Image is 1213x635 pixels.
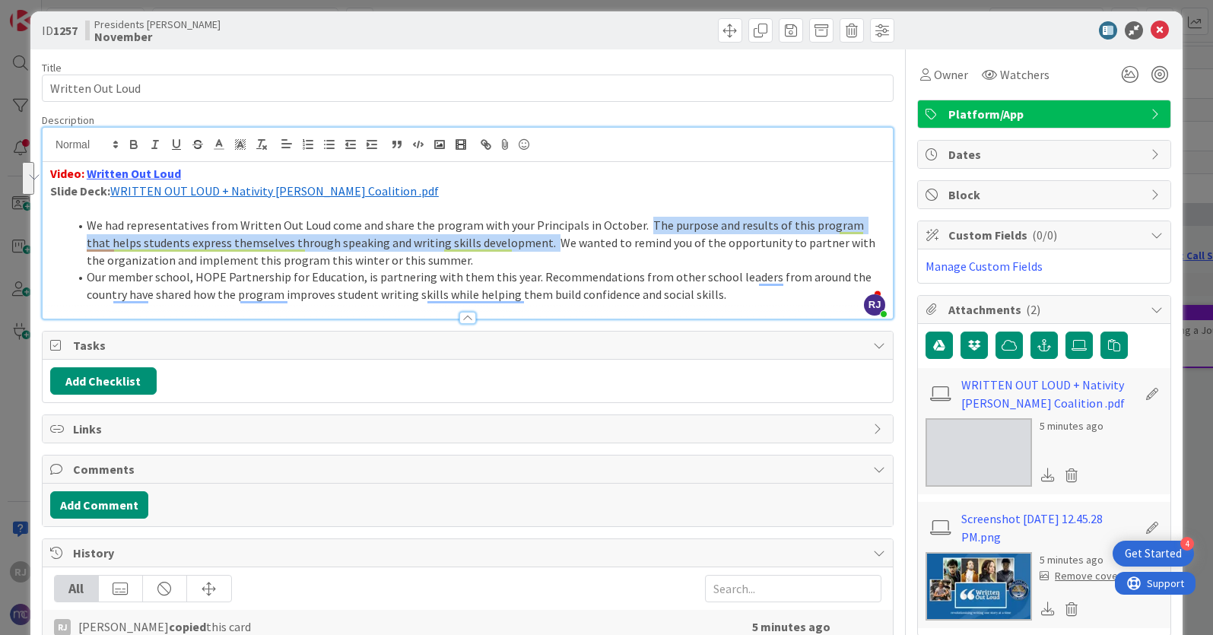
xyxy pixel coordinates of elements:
[1125,546,1182,561] div: Get Started
[1040,599,1056,619] div: Download
[1000,65,1049,84] span: Watchers
[1026,302,1040,317] span: ( 2 )
[1040,465,1056,485] div: Download
[73,336,865,354] span: Tasks
[926,259,1043,274] a: Manage Custom Fields
[169,619,206,634] b: copied
[42,75,894,102] input: type card name here...
[50,166,84,181] strong: Video:
[68,268,885,303] li: Our member school, HOPE Partnership for Education, is partnering with them this year. Recommendat...
[948,186,1143,204] span: Block
[50,367,157,395] button: Add Checklist
[864,294,885,316] span: RJ
[110,183,439,198] span: WRITTEN OUT LOUD + Nativity [PERSON_NAME] Coalition .pdf
[42,21,78,40] span: ID
[948,226,1143,244] span: Custom Fields
[705,575,881,602] input: Search...
[1180,537,1194,551] div: 4
[43,162,893,319] div: To enrich screen reader interactions, please activate Accessibility in Grammarly extension settings
[752,619,830,634] b: 5 minutes ago
[42,113,94,127] span: Description
[1040,418,1103,434] div: 5 minutes ago
[55,576,99,602] div: All
[1032,227,1057,243] span: ( 0/0 )
[948,300,1143,319] span: Attachments
[32,2,69,21] span: Support
[94,18,221,30] span: Presidents [PERSON_NAME]
[934,65,968,84] span: Owner
[94,30,221,43] b: November
[87,166,181,181] a: Written Out Loud
[68,217,885,268] li: We had representatives from Written Out Loud come and share the program with your Principals in O...
[961,510,1138,546] a: Screenshot [DATE] 12.45.28 PM.png
[961,376,1138,412] a: WRITTEN OUT LOUD + Nativity [PERSON_NAME] Coalition .pdf
[73,544,865,562] span: History
[1040,568,1122,584] div: Remove cover
[50,183,110,198] strong: Slide Deck:
[1113,541,1194,567] div: Open Get Started checklist, remaining modules: 4
[73,460,865,478] span: Comments
[73,420,865,438] span: Links
[1040,552,1122,568] div: 5 minutes ago
[50,491,148,519] button: Add Comment
[948,105,1143,123] span: Platform/App
[948,145,1143,164] span: Dates
[42,61,62,75] label: Title
[53,23,78,38] b: 1257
